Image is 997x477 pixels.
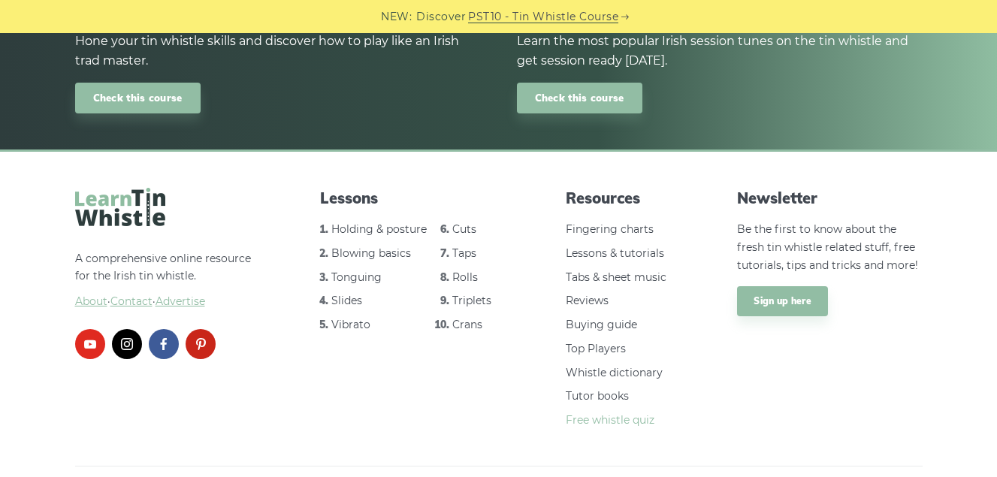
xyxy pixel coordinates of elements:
[331,270,382,284] a: Tonguing
[331,294,362,307] a: Slides
[186,329,216,359] a: pinterest
[149,329,179,359] a: facebook
[381,8,412,26] span: NEW:
[566,413,654,427] a: Free whistle quiz
[452,318,482,331] a: Crans
[566,366,663,379] a: Whistle dictionary
[110,294,153,308] span: Contact
[331,318,370,331] a: Vibrato
[737,286,828,316] a: Sign up here
[566,342,626,355] a: Top Players
[320,188,505,209] span: Lessons
[517,83,642,113] a: Check this course
[737,221,922,274] p: Be the first to know about the fresh tin whistle related stuff, free tutorials, tips and tricks a...
[331,222,427,236] a: Holding & posture
[737,188,922,209] span: Newsletter
[452,270,478,284] a: Rolls
[75,188,165,226] img: LearnTinWhistle.com
[452,294,491,307] a: Triplets
[416,8,466,26] span: Discover
[468,8,618,26] a: PST10 - Tin Whistle Course
[452,222,476,236] a: Cuts
[331,246,411,260] a: Blowing basics
[75,32,481,71] div: Hone your tin whistle skills and discover how to play like an Irish trad master.
[75,329,105,359] a: youtube
[75,293,260,311] span: ·
[566,318,637,331] a: Buying guide
[566,246,664,260] a: Lessons & tutorials
[517,32,923,71] div: Learn the most popular Irish session tunes on the tin whistle and get session ready [DATE].
[452,246,476,260] a: Taps
[75,294,107,308] a: About
[156,294,205,308] span: Advertise
[112,329,142,359] a: instagram
[566,270,666,284] a: Tabs & sheet music
[110,294,205,308] a: Contact·Advertise
[566,389,629,403] a: Tutor books
[566,188,677,209] span: Resources
[75,250,260,311] p: A comprehensive online resource for the Irish tin whistle.
[75,83,201,113] a: Check this course
[566,294,609,307] a: Reviews
[566,222,654,236] a: Fingering charts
